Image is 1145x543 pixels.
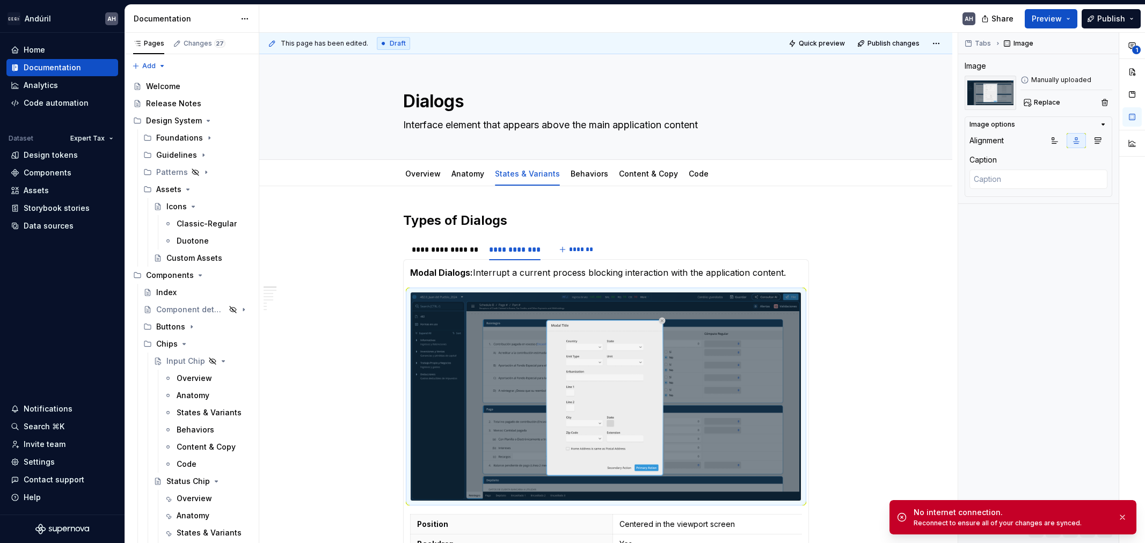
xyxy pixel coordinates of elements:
a: Custom Assets [149,250,254,267]
a: Content & Copy [159,438,254,456]
div: States & Variants [177,527,242,538]
span: Publish [1097,13,1125,24]
div: Documentation [24,62,81,73]
div: Custom Assets [166,253,222,263]
a: Behaviors [159,421,254,438]
div: Content & Copy [177,442,236,452]
div: Design System [146,115,202,126]
div: Guidelines [139,146,254,164]
div: Contact support [24,474,84,485]
div: Foundations [139,129,254,146]
a: States & Variants [159,404,254,421]
a: Icons [149,198,254,215]
div: Manually uploaded [1020,76,1112,84]
button: Quick preview [785,36,850,51]
button: Replace [1020,95,1065,110]
button: Publish [1082,9,1141,28]
span: This page has been edited. [281,39,368,48]
div: Chips [139,335,254,353]
a: Code [689,169,709,178]
strong: Modal Dialogs: [410,267,473,278]
div: Code [177,459,196,469]
button: Expert Tax [65,131,118,146]
span: Quick preview [799,39,845,48]
div: Overview [177,373,212,384]
button: Notifications [6,400,118,417]
a: Anatomy [159,387,254,404]
button: Preview [1025,9,1077,28]
a: Input Chip [149,353,254,370]
div: Anatomy [447,162,488,185]
div: Icons [166,201,187,212]
a: Assets [6,182,118,199]
div: Overview [401,162,445,185]
a: Storybook stories [6,200,118,217]
a: Component detail template [139,301,254,318]
a: Welcome [129,78,254,95]
span: Share [991,13,1013,24]
div: Data sources [24,221,74,231]
button: Add [129,58,169,74]
div: Component detail template [156,304,225,315]
div: Home [24,45,45,55]
div: Andúril [25,13,51,24]
img: 572984b3-56a8-419d-98bc-7b186c70b928.png [8,12,20,25]
div: Behaviors [566,162,612,185]
div: Input Chip [166,356,205,366]
a: Code automation [6,94,118,112]
div: Patterns [156,167,188,178]
div: Assets [139,181,254,198]
div: Pages [133,39,164,48]
div: Content & Copy [615,162,682,185]
span: Replace [1034,98,1060,107]
div: Behaviors [177,424,214,435]
a: Release Notes [129,95,254,112]
a: Invite team [6,436,118,453]
div: Caption [969,155,997,165]
div: States & Variants [177,407,242,418]
div: Buttons [139,318,254,335]
a: Home [6,41,118,58]
div: Components [24,167,71,178]
svg: Supernova Logo [35,524,89,534]
button: Help [6,489,118,506]
a: Anatomy [451,169,484,178]
div: Foundations [156,133,203,143]
div: Changes [184,39,225,48]
a: Anatomy [159,507,254,524]
div: Notifications [24,403,72,414]
a: Overview [159,370,254,387]
div: Code automation [24,98,89,108]
div: Reconnect to ensure all of your changes are synced. [914,519,1109,527]
div: Buttons [156,321,185,332]
div: AH [107,14,116,23]
button: Contact support [6,471,118,488]
div: Overview [177,493,212,504]
div: Anatomy [177,390,209,401]
textarea: Dialogs [401,89,807,114]
div: Components [146,270,194,281]
span: Add [142,62,156,70]
a: States & Variants [495,169,560,178]
button: Share [976,9,1020,28]
span: Draft [390,39,406,48]
p: Position [417,519,607,530]
a: Analytics [6,77,118,94]
button: Image options [969,120,1107,129]
img: 9b568c9d-9ade-4f50-a8fa-86a0e21ff967.png [965,76,1016,110]
img: 9b568c9d-9ade-4f50-a8fa-86a0e21ff967.png [411,292,801,501]
a: Components [6,164,118,181]
a: Status Chip [149,473,254,490]
span: Preview [1032,13,1062,24]
div: Image [965,61,986,71]
div: Status Chip [166,476,210,487]
a: Data sources [6,217,118,234]
a: Behaviors [571,169,608,178]
span: 1 [1132,46,1141,54]
div: Dataset [9,134,33,143]
div: Help [24,492,41,503]
div: Components [129,267,254,284]
button: Publish changes [854,36,924,51]
div: Code [684,162,713,185]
